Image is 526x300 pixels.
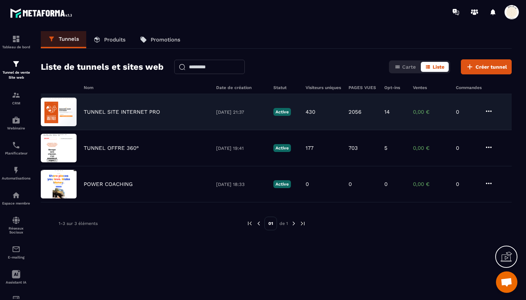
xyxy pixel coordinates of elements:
p: 0 [456,181,477,187]
p: POWER COACHING [84,181,133,187]
a: automationsautomationsAutomatisations [2,161,30,186]
img: scheduler [12,141,20,149]
img: image [41,134,77,162]
p: Automatisations [2,176,30,180]
p: 0,00 € [413,109,449,115]
img: social-network [12,216,20,225]
img: formation [12,91,20,99]
p: CRM [2,101,30,105]
h6: Visiteurs uniques [306,85,341,90]
a: formationformationCRM [2,85,30,110]
button: Carte [390,62,420,72]
p: 5 [384,145,388,151]
img: automations [12,116,20,124]
p: Assistant IA [2,280,30,284]
p: 0,00 € [413,145,449,151]
h2: Liste de tunnels et sites web [41,60,164,74]
img: next [299,220,306,227]
h6: Nom [84,85,209,90]
img: image [41,170,77,198]
a: Promotions [133,31,187,48]
p: Promotions [151,36,180,43]
span: Liste [433,64,444,70]
a: automationsautomationsWebinaire [2,110,30,136]
img: logo [10,6,74,20]
img: formation [12,35,20,43]
h6: Statut [273,85,298,90]
a: formationformationTunnel de vente Site web [2,54,30,85]
h6: Opt-ins [384,85,406,90]
a: formationformationTableau de bord [2,29,30,54]
a: schedulerschedulerPlanificateur [2,136,30,161]
a: social-networksocial-networkRéseaux Sociaux [2,211,30,240]
a: Tunnels [41,31,86,48]
p: de 1 [279,221,288,226]
img: automations [12,191,20,200]
p: Produits [104,36,126,43]
p: 01 [264,217,277,230]
p: Active [273,180,291,188]
img: email [12,245,20,254]
p: 0 [456,109,477,115]
img: image [41,98,77,126]
p: TUNNEL SITE INTERNET PRO [84,109,160,115]
img: automations [12,166,20,174]
p: 430 [306,109,315,115]
p: 177 [306,145,313,151]
p: [DATE] 21:37 [216,109,266,115]
p: E-mailing [2,255,30,259]
h6: PAGES VUES [349,85,377,90]
p: Active [273,108,291,116]
p: 703 [349,145,358,151]
span: Carte [402,64,416,70]
button: Créer tunnel [461,59,512,74]
p: Webinaire [2,126,30,130]
span: Créer tunnel [476,63,507,70]
h6: Ventes [413,85,449,90]
p: TUNNEL OFFRE 360° [84,145,139,151]
p: 14 [384,109,390,115]
p: 0,00 € [413,181,449,187]
p: Tunnel de vente Site web [2,70,30,80]
img: prev [255,220,262,227]
p: Planificateur [2,151,30,155]
a: emailemailE-mailing [2,240,30,265]
p: 2056 [349,109,361,115]
img: next [291,220,297,227]
p: Réseaux Sociaux [2,226,30,234]
p: 0 [349,181,352,187]
p: [DATE] 18:33 [216,182,266,187]
a: automationsautomationsEspace membre [2,186,30,211]
p: 0 [384,181,388,187]
p: 0 [306,181,309,187]
p: 1-3 sur 3 éléments [59,221,98,226]
p: Tunnels [59,36,79,42]
p: 0 [456,145,477,151]
h6: Date de création [216,85,266,90]
div: Ouvrir le chat [496,271,517,293]
p: Tableau de bord [2,45,30,49]
img: formation [12,60,20,68]
h6: Commandes [456,85,482,90]
p: [DATE] 19:41 [216,146,266,151]
a: Assistant IA [2,265,30,290]
p: Active [273,144,291,152]
a: Produits [86,31,133,48]
button: Liste [421,62,449,72]
img: prev [247,220,253,227]
p: Espace membre [2,201,30,205]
